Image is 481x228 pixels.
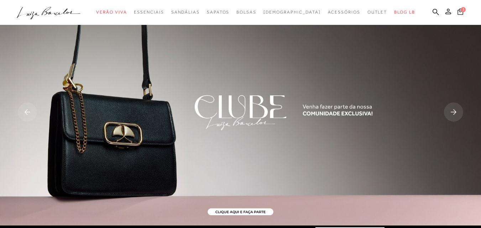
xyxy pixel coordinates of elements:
span: [DEMOGRAPHIC_DATA] [263,10,321,15]
span: Acessórios [328,10,360,15]
span: Sapatos [207,10,229,15]
a: noSubCategoriesText [263,6,321,19]
a: categoryNavScreenReaderText [171,6,200,19]
a: BLOG LB [394,6,415,19]
a: categoryNavScreenReaderText [367,6,387,19]
span: Sandálias [171,10,200,15]
span: 3 [461,7,466,12]
span: Bolsas [236,10,256,15]
button: 3 [455,8,465,17]
span: Verão Viva [96,10,127,15]
span: Outlet [367,10,387,15]
a: categoryNavScreenReaderText [207,6,229,19]
a: categoryNavScreenReaderText [96,6,127,19]
a: categoryNavScreenReaderText [328,6,360,19]
span: Essenciais [134,10,164,15]
a: categoryNavScreenReaderText [134,6,164,19]
span: BLOG LB [394,10,415,15]
a: categoryNavScreenReaderText [236,6,256,19]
